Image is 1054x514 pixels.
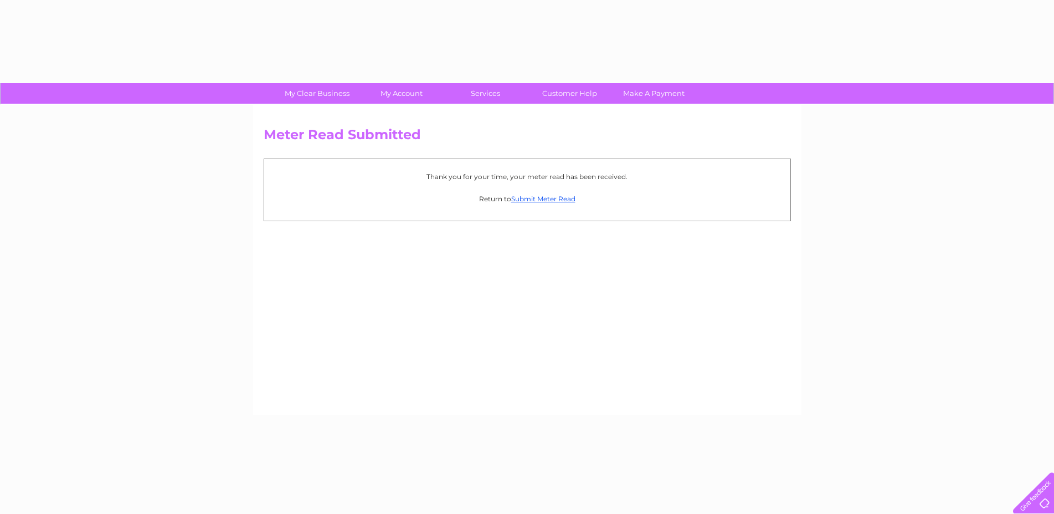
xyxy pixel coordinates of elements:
h2: Meter Read Submitted [264,127,791,148]
a: Make A Payment [608,83,700,104]
a: My Account [356,83,447,104]
a: My Clear Business [271,83,363,104]
a: Customer Help [524,83,615,104]
p: Return to [270,194,785,204]
a: Submit Meter Read [511,195,575,203]
a: Services [440,83,531,104]
p: Thank you for your time, your meter read has been received. [270,171,785,182]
